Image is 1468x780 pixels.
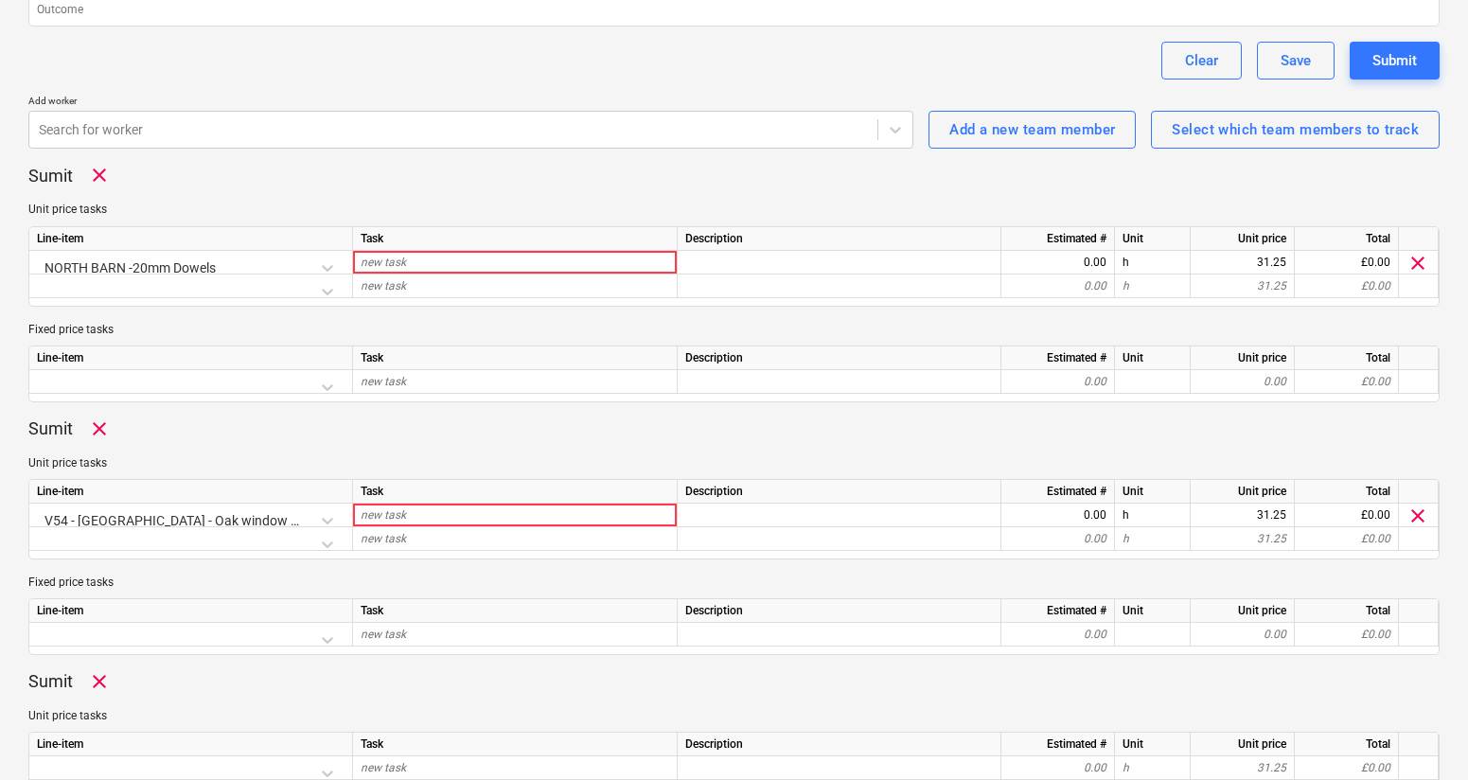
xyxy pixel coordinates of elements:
[1115,480,1191,504] div: Unit
[1198,370,1286,394] div: 0.00
[1115,227,1191,251] div: Unit
[1115,756,1191,780] div: h
[1001,227,1115,251] div: Estimated #
[1115,275,1191,298] div: h
[1172,117,1419,142] div: Select which team members to track
[1295,599,1399,623] div: Total
[28,455,1440,471] p: Unit price tasks
[88,417,111,440] span: Remove worker
[1191,346,1295,370] div: Unit price
[949,117,1115,142] div: Add a new team member
[361,761,406,774] span: new task
[1281,48,1311,73] div: Save
[678,346,1001,370] div: Description
[1001,599,1115,623] div: Estimated #
[678,599,1001,623] div: Description
[29,227,353,251] div: Line-item
[678,480,1001,504] div: Description
[1115,527,1191,551] div: h
[1191,480,1295,504] div: Unit price
[1295,275,1399,298] div: £0.00
[1191,733,1295,756] div: Unit price
[28,708,1440,724] p: Unit price tasks
[1198,756,1286,780] div: 31.25
[28,165,73,187] p: Sumit
[1001,346,1115,370] div: Estimated #
[361,508,406,522] span: new task
[1009,251,1106,275] div: 0.00
[1406,505,1429,527] span: clear
[28,95,913,111] p: Add worker
[28,202,1440,218] p: Unit price tasks
[1009,275,1106,298] div: 0.00
[1198,504,1286,527] div: 31.25
[28,322,1440,338] p: Fixed price tasks
[1295,527,1399,551] div: £0.00
[88,670,111,693] span: Remove worker
[28,417,73,440] p: Sumit
[1295,480,1399,504] div: Total
[1185,48,1218,73] div: Clear
[1115,346,1191,370] div: Unit
[1115,251,1191,275] div: h
[361,375,406,388] span: new task
[361,532,406,545] span: new task
[361,628,406,641] span: new task
[353,227,678,251] div: Task
[1151,111,1440,149] button: Select which team members to track
[1001,733,1115,756] div: Estimated #
[1009,623,1106,647] div: 0.00
[1001,480,1115,504] div: Estimated #
[1406,251,1429,274] span: clear
[1295,251,1399,275] div: £0.00
[29,346,353,370] div: Line-item
[1295,370,1399,394] div: £0.00
[1115,733,1191,756] div: Unit
[1350,42,1440,80] button: Submit
[1198,623,1286,647] div: 0.00
[1009,527,1106,551] div: 0.00
[361,256,406,269] span: new task
[1295,346,1399,370] div: Total
[28,575,1440,591] p: Fixed price tasks
[1257,42,1335,80] button: Save
[1009,504,1106,527] div: 0.00
[1115,599,1191,623] div: Unit
[1191,227,1295,251] div: Unit price
[29,480,353,504] div: Line-item
[1009,370,1106,394] div: 0.00
[353,733,678,756] div: Task
[29,733,353,756] div: Line-item
[361,279,406,292] span: new task
[29,599,353,623] div: Line-item
[353,480,678,504] div: Task
[88,164,111,186] span: Remove worker
[1115,504,1191,527] div: h
[1372,48,1417,73] div: Submit
[1295,623,1399,647] div: £0.00
[1161,42,1242,80] button: Clear
[353,599,678,623] div: Task
[678,227,1001,251] div: Description
[1295,504,1399,527] div: £0.00
[1198,527,1286,551] div: 31.25
[1191,599,1295,623] div: Unit price
[1295,756,1399,780] div: £0.00
[1295,733,1399,756] div: Total
[1198,251,1286,275] div: 31.25
[929,111,1136,149] button: Add a new team member
[353,346,678,370] div: Task
[1295,227,1399,251] div: Total
[1009,756,1106,780] div: 0.00
[1198,275,1286,298] div: 31.25
[28,670,73,693] p: Sumit
[678,733,1001,756] div: Description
